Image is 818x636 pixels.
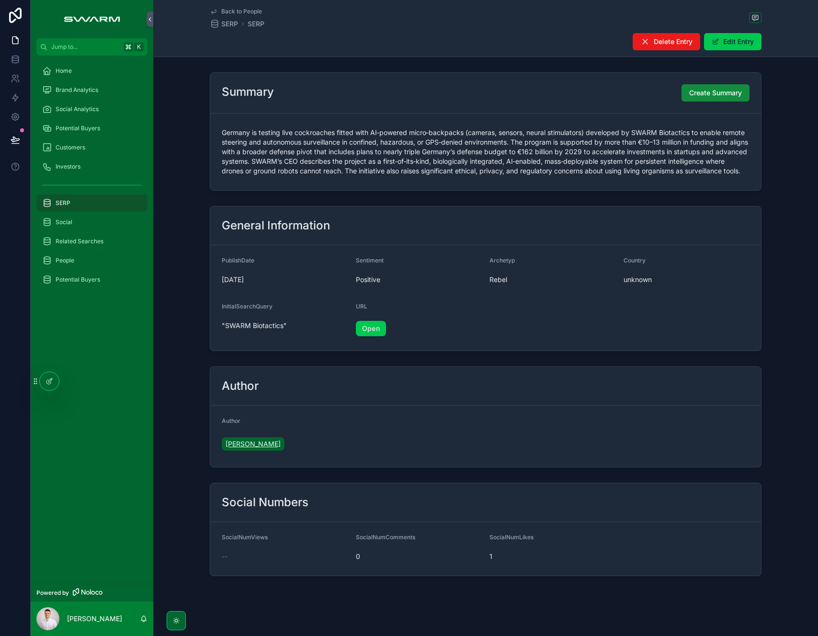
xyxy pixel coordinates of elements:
[356,534,415,541] span: SocialNumComments
[704,33,761,50] button: Edit Entry
[222,534,268,541] span: SocialNumViews
[222,378,259,394] h2: Author
[59,11,125,27] img: App logo
[210,19,238,29] a: SERP
[56,86,98,94] span: Brand Analytics
[36,38,148,56] button: Jump to...K
[221,19,238,29] span: SERP
[36,101,148,118] a: Social Analytics
[221,8,262,15] span: Back to People
[135,43,143,51] span: K
[36,194,148,212] a: SERP
[56,276,100,284] span: Potential Buyers
[222,128,750,176] span: Germany is testing live cockroaches fitted with AI‑powered micro‑backpacks (cameras, sensors, neu...
[222,84,274,100] h2: Summary
[222,417,240,424] span: Author
[654,37,693,46] span: Delete Entry
[222,275,348,284] span: [DATE]
[56,218,72,226] span: Social
[222,303,273,310] span: InitialSearchQuery
[31,584,153,602] a: Powered by
[36,214,148,231] a: Social
[682,84,750,102] button: Create Summary
[36,120,148,137] a: Potential Buyers
[67,614,122,624] p: [PERSON_NAME]
[226,439,281,449] span: [PERSON_NAME]
[222,321,348,330] span: "SWARM Biotactics"
[356,275,482,284] span: Positive
[356,303,367,310] span: URL
[689,88,742,98] span: Create Summary
[356,552,482,561] span: 0
[31,56,153,301] div: scrollable content
[222,495,308,510] h2: Social Numbers
[633,33,700,50] button: Delete Entry
[36,252,148,269] a: People
[56,199,70,207] span: SERP
[222,218,330,233] h2: General Information
[36,233,148,250] a: Related Searches
[36,271,148,288] a: Potential Buyers
[489,534,534,541] span: SocialNumLikes
[624,257,646,264] span: Country
[210,8,262,15] a: Back to People
[222,257,254,264] span: PublishDate
[56,257,74,264] span: People
[489,257,515,264] span: Archetyp
[489,275,616,284] span: Rebel
[36,81,148,99] a: Brand Analytics
[356,257,384,264] span: Sentiment
[356,321,386,336] a: Open
[489,552,616,561] span: 1
[51,43,120,51] span: Jump to...
[36,139,148,156] a: Customers
[56,105,99,113] span: Social Analytics
[56,163,80,170] span: Investors
[222,552,227,561] span: --
[56,67,72,75] span: Home
[36,589,69,597] span: Powered by
[36,62,148,79] a: Home
[222,437,284,451] a: [PERSON_NAME]
[624,275,750,284] span: unknown
[36,158,148,175] a: Investors
[56,238,103,245] span: Related Searches
[56,144,85,151] span: Customers
[56,125,100,132] span: Potential Buyers
[248,19,264,29] a: SERP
